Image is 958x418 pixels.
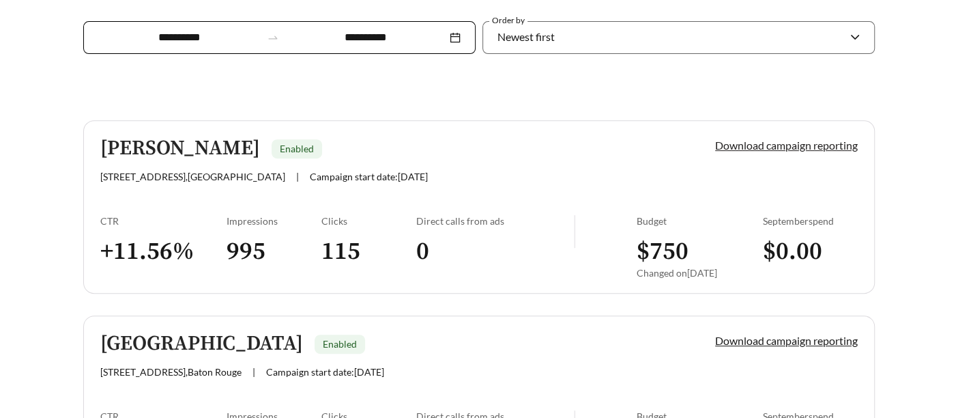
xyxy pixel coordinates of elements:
span: Campaign start date: [DATE] [266,366,384,378]
span: Enabled [280,143,314,154]
h3: $ 750 [637,236,763,267]
div: Impressions [227,215,321,227]
span: [STREET_ADDRESS] , Baton Rouge [100,366,242,378]
a: Download campaign reporting [715,139,858,152]
h3: 0 [416,236,574,267]
span: to [267,31,279,44]
h3: + 11.56 % [100,236,227,267]
img: line [574,215,575,248]
span: | [296,171,299,182]
span: swap-right [267,31,279,44]
h5: [GEOGRAPHIC_DATA] [100,333,303,355]
span: | [252,366,255,378]
a: [PERSON_NAME]Enabled[STREET_ADDRESS],[GEOGRAPHIC_DATA]|Campaign start date:[DATE]Download campaig... [83,120,875,294]
a: Download campaign reporting [715,334,858,347]
div: CTR [100,215,227,227]
h3: $ 0.00 [763,236,858,267]
div: Direct calls from ads [416,215,574,227]
div: September spend [763,215,858,227]
h3: 995 [227,236,321,267]
div: Changed on [DATE] [637,267,763,279]
span: Enabled [323,338,357,350]
div: Clicks [321,215,416,227]
div: Budget [637,215,763,227]
span: Newest first [497,30,555,43]
h3: 115 [321,236,416,267]
span: [STREET_ADDRESS] , [GEOGRAPHIC_DATA] [100,171,285,182]
h5: [PERSON_NAME] [100,137,260,160]
span: Campaign start date: [DATE] [310,171,428,182]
